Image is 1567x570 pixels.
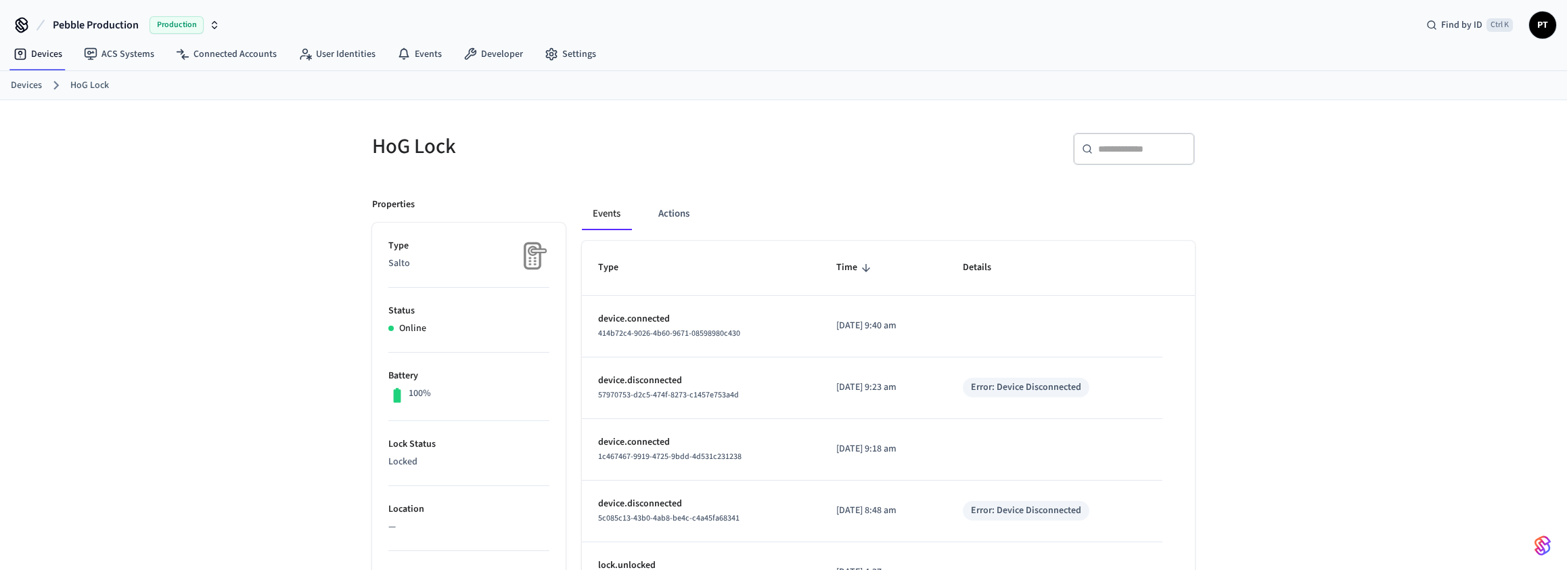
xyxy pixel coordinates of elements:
p: Type [388,239,549,253]
span: 5c085c13-43b0-4ab8-be4c-c4a45fa68341 [598,512,740,524]
a: Events [386,42,453,66]
h5: HoG Lock [372,133,775,160]
p: Online [399,322,426,336]
span: Production [150,16,204,34]
img: Placeholder Lock Image [516,239,549,273]
p: [DATE] 9:18 am [836,442,930,456]
div: Find by IDCtrl K [1415,13,1524,37]
p: [DATE] 9:23 am [836,380,930,395]
p: Lock Status [388,437,549,452]
span: Find by ID [1441,18,1482,32]
p: Battery [388,369,549,383]
span: Type [598,257,636,278]
div: ant example [582,198,1195,230]
span: 414b72c4-9026-4b60-9671-08598980c430 [598,328,740,339]
a: Connected Accounts [165,42,288,66]
p: device.disconnected [598,497,804,511]
a: HoG Lock [70,79,109,93]
p: device.connected [598,435,804,450]
button: Events [582,198,631,230]
a: Settings [534,42,607,66]
span: PT [1530,13,1555,37]
a: Devices [3,42,73,66]
p: Properties [372,198,415,212]
p: [DATE] 8:48 am [836,504,930,518]
p: device.connected [598,312,804,326]
span: Time [836,257,875,278]
button: Actions [648,198,700,230]
a: Devices [11,79,42,93]
p: Salto [388,257,549,271]
a: Developer [453,42,534,66]
img: SeamLogoGradient.69752ec5.svg [1535,535,1551,556]
p: Location [388,502,549,517]
a: ACS Systems [73,42,165,66]
span: Details [963,257,1009,278]
a: User Identities [288,42,386,66]
span: Ctrl K [1486,18,1513,32]
button: PT [1529,12,1556,39]
p: — [388,520,549,534]
span: 57970753-d2c5-474f-8273-c1457e753a4d [598,389,739,401]
span: Pebble Production [53,17,139,33]
p: Status [388,304,549,318]
p: 100% [409,387,431,401]
div: Error: Device Disconnected [971,504,1081,518]
div: Error: Device Disconnected [971,380,1081,395]
span: 1c467467-9919-4725-9bdd-4d531c231238 [598,451,742,462]
p: device.disconnected [598,374,804,388]
p: Locked [388,455,549,469]
p: [DATE] 9:40 am [836,319,930,333]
